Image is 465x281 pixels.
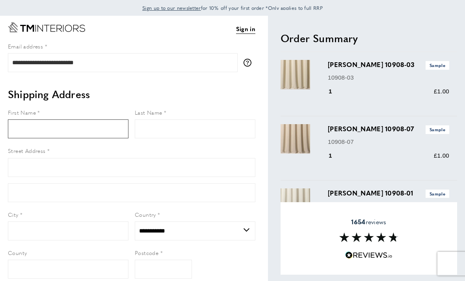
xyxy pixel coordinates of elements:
[281,188,310,218] img: Solano 10908-01
[328,73,449,82] p: 10908-03
[142,4,201,12] a: Sign up to our newsletter
[328,188,449,198] h3: [PERSON_NAME] 10908-01
[426,125,449,134] span: Sample
[328,124,449,134] h3: [PERSON_NAME] 10908-07
[434,152,449,159] span: £1.00
[281,31,457,45] h2: Order Summary
[426,61,449,69] span: Sample
[281,60,310,89] img: Solano 10908-03
[351,218,386,226] span: reviews
[281,124,310,154] img: Solano 10908-07
[8,147,46,154] span: Street Address
[328,151,343,160] div: 1
[351,217,365,226] strong: 1654
[142,4,201,11] span: Sign up to our newsletter
[8,249,27,257] span: County
[244,59,255,67] button: More information
[8,42,43,50] span: Email address
[8,22,85,32] a: Go to Home page
[328,137,449,147] p: 10908-07
[345,251,392,259] img: Reviews.io 5 stars
[142,4,323,11] span: for 10% off your first order *Only applies to full RRP
[328,87,343,96] div: 1
[8,87,255,101] h2: Shipping Address
[8,210,19,218] span: City
[328,60,449,69] h3: [PERSON_NAME] 10908-03
[135,210,156,218] span: Country
[8,108,36,116] span: First Name
[426,190,449,198] span: Sample
[434,88,449,95] span: £1.00
[236,24,255,34] a: Sign in
[328,201,449,211] p: 10908-01
[339,233,398,242] img: Reviews section
[135,108,162,116] span: Last Name
[135,249,158,257] span: Postcode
